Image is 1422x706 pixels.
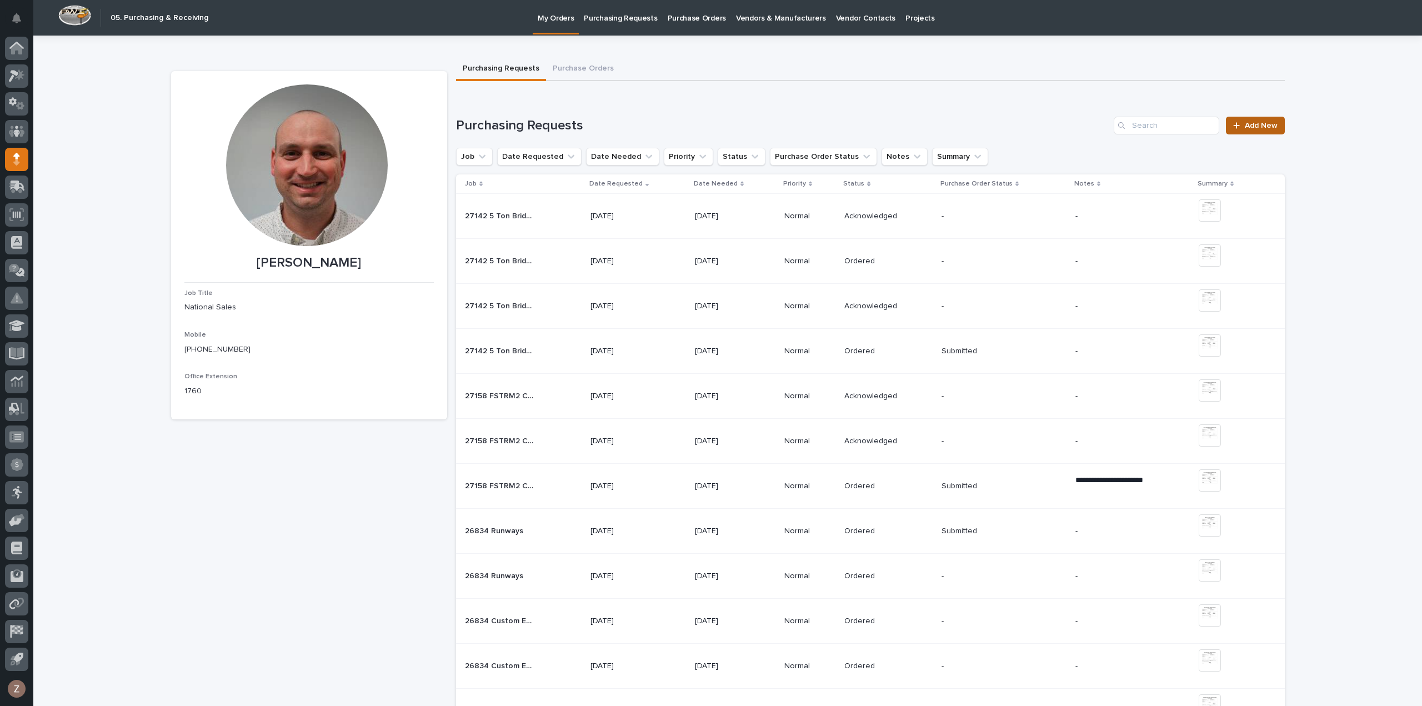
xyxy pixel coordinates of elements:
[695,302,764,311] p: [DATE]
[465,659,537,671] p: 26834 Custom End Stops
[5,677,28,700] button: users-avatar
[844,617,914,626] p: Ordered
[456,599,1285,644] tr: 26834 Custom End Stops26834 Custom End Stops [DATE][DATE]NormalOrdered-- -
[695,617,764,626] p: [DATE]
[1074,178,1094,190] p: Notes
[844,482,914,491] p: Ordered
[456,554,1285,599] tr: 26834 Runways26834 Runways [DATE][DATE]NormalOrdered-- -
[14,13,28,31] div: Notifications
[770,148,877,166] button: Purchase Order Status
[942,569,946,581] p: -
[465,434,537,446] p: 27158 FSTRM2 Crane System
[590,392,660,401] p: [DATE]
[590,572,660,581] p: [DATE]
[1245,122,1278,129] span: Add New
[1198,178,1228,190] p: Summary
[1075,392,1145,401] p: -
[590,482,660,491] p: [DATE]
[465,569,525,581] p: 26834 Runways
[465,178,477,190] p: Job
[784,482,836,491] p: Normal
[456,509,1285,554] tr: 26834 Runways26834 Runways [DATE][DATE]NormalOrderedSubmittedSubmitted -
[184,332,206,338] span: Mobile
[184,302,434,313] p: National Sales
[784,212,836,221] p: Normal
[456,284,1285,329] tr: 27142 5 Ton Bridges27142 5 Ton Bridges [DATE][DATE]NormalAcknowledged-- -
[695,662,764,671] p: [DATE]
[5,7,28,30] button: Notifications
[590,212,660,221] p: [DATE]
[465,344,537,356] p: 27142 5 Ton Bridges
[844,392,914,401] p: Acknowledged
[1075,347,1145,356] p: -
[784,662,836,671] p: Normal
[465,209,537,221] p: 27142 5 Ton Bridges
[695,392,764,401] p: [DATE]
[844,257,914,266] p: Ordered
[184,255,434,271] p: [PERSON_NAME]
[942,389,946,401] p: -
[942,614,946,626] p: -
[695,347,764,356] p: [DATE]
[184,346,251,353] a: [PHONE_NUMBER]
[843,178,864,190] p: Status
[844,347,914,356] p: Ordered
[58,5,91,26] img: Workspace Logo
[784,617,836,626] p: Normal
[590,347,660,356] p: [DATE]
[942,434,946,446] p: -
[942,344,979,356] p: Submitted
[111,13,208,23] h2: 05. Purchasing & Receiving
[497,148,582,166] button: Date Requested
[1075,572,1145,581] p: -
[1075,527,1145,536] p: -
[783,178,806,190] p: Priority
[695,572,764,581] p: [DATE]
[932,148,988,166] button: Summary
[1226,117,1284,134] a: Add New
[664,148,713,166] button: Priority
[590,437,660,446] p: [DATE]
[695,437,764,446] p: [DATE]
[456,329,1285,374] tr: 27142 5 Ton Bridges27142 5 Ton Bridges [DATE][DATE]NormalOrderedSubmittedSubmitted -
[546,58,620,81] button: Purchase Orders
[590,302,660,311] p: [DATE]
[590,527,660,536] p: [DATE]
[784,527,836,536] p: Normal
[456,644,1285,689] tr: 26834 Custom End Stops26834 Custom End Stops [DATE][DATE]NormalOrdered-- -
[844,302,914,311] p: Acknowledged
[184,373,237,380] span: Office Extension
[942,524,979,536] p: Submitted
[456,464,1285,509] tr: 27158 FSTRM2 Crane System27158 FSTRM2 Crane System [DATE][DATE]NormalOrderedSubmittedSubmitted **...
[456,239,1285,284] tr: 27142 5 Ton Bridges27142 5 Ton Bridges [DATE][DATE]NormalOrdered-- -
[695,212,764,221] p: [DATE]
[1075,302,1145,311] p: -
[844,212,914,221] p: Acknowledged
[844,527,914,536] p: Ordered
[456,419,1285,464] tr: 27158 FSTRM2 Crane System27158 FSTRM2 Crane System [DATE][DATE]NormalAcknowledged-- -
[1114,117,1219,134] input: Search
[784,347,836,356] p: Normal
[590,662,660,671] p: [DATE]
[942,209,946,221] p: -
[1075,662,1145,671] p: -
[694,178,738,190] p: Date Needed
[465,614,537,626] p: 26834 Custom End Stops
[942,659,946,671] p: -
[942,254,946,266] p: -
[695,257,764,266] p: [DATE]
[456,118,1110,134] h1: Purchasing Requests
[590,617,660,626] p: [DATE]
[456,58,546,81] button: Purchasing Requests
[465,479,537,491] p: 27158 FSTRM2 Crane System
[589,178,643,190] p: Date Requested
[1075,437,1145,446] p: -
[784,572,836,581] p: Normal
[1075,617,1145,626] p: -
[184,290,213,297] span: Job Title
[844,437,914,446] p: Acknowledged
[1075,212,1145,221] p: -
[456,148,493,166] button: Job
[1075,257,1145,266] p: -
